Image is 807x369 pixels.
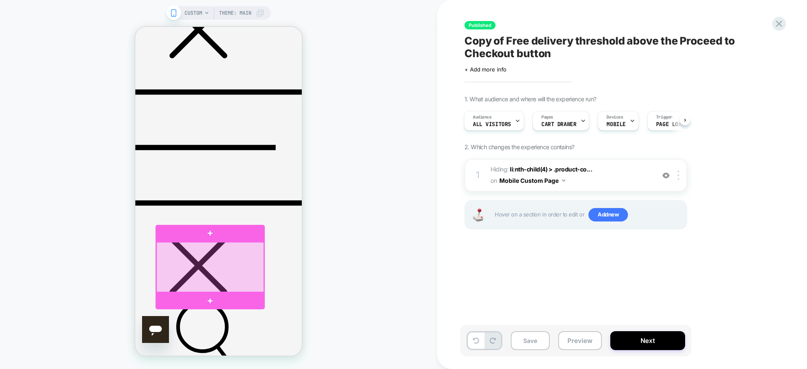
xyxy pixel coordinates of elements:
[7,289,34,316] iframe: Button to launch messaging window
[499,174,565,187] button: Mobile Custom Page
[495,208,682,221] span: Hover on a section in order to edit or
[473,121,511,127] span: All Visitors
[474,167,482,184] div: 1
[464,143,574,150] span: 2. Which changes the experience contains?
[473,114,492,120] span: Audience
[511,331,550,350] button: Save
[656,121,685,127] span: Page Load
[185,6,202,20] span: CUSTOM
[464,66,506,73] span: + Add more info
[678,171,679,180] img: close
[656,114,672,120] span: Trigger
[469,208,486,221] img: Joystick
[610,331,685,350] button: Next
[219,6,251,20] span: Theme: MAIN
[464,95,596,103] span: 1. What audience and where will the experience run?
[541,121,576,127] span: CART DRAWER
[662,172,670,179] img: crossed eye
[491,164,651,187] span: Hiding :
[607,121,625,127] span: MOBILE
[464,21,496,29] span: Published
[541,114,553,120] span: Pages
[607,114,623,120] span: Devices
[562,179,565,182] img: down arrow
[588,208,628,221] span: Add new
[510,166,592,173] span: li:nth-child(4) > .product-co...
[558,331,602,350] button: Preview
[491,175,497,186] span: on
[464,34,771,60] span: Copy of Free delivery threshold above the Proceed to Checkout button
